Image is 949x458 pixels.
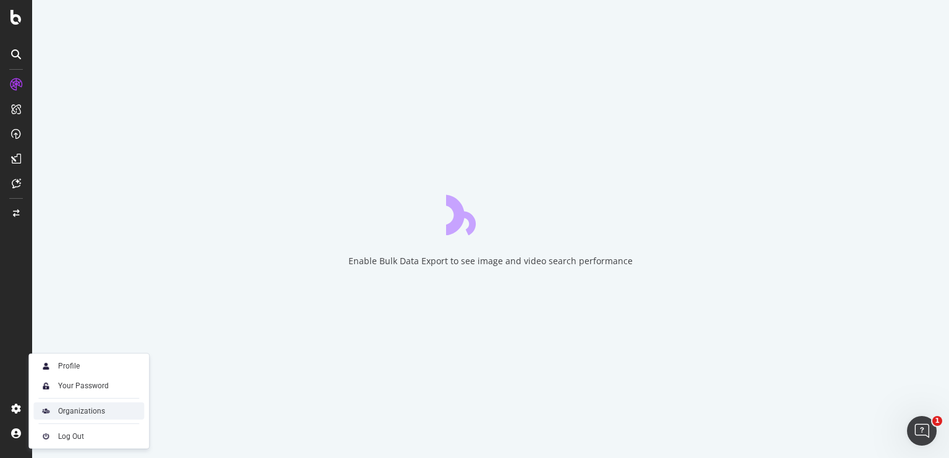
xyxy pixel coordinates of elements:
img: tUVSALn78D46LlpAY8klYZqgKwTuBm2K29c6p1XQNDCsM0DgKSSoAXXevcAwljcHBINEg0LrUEktgcYYD5sVUphq1JigPmkfB... [38,378,53,393]
iframe: Intercom live chat [907,416,937,446]
div: Log Out [58,431,84,441]
img: prfnF3csMXgAAAABJRU5ErkJggg== [38,429,53,444]
a: Profile [33,357,144,375]
div: Enable Bulk Data Export to see image and video search performance [348,255,633,267]
a: Your Password [33,377,144,394]
a: Log Out [33,428,144,445]
div: Organizations [58,406,105,416]
img: AtrBVVRoAgWaAAAAAElFTkSuQmCC [38,404,53,418]
a: Organizations [33,402,144,420]
div: animation [446,191,535,235]
div: Your Password [58,381,109,391]
div: Profile [58,361,80,371]
span: 1 [932,416,942,426]
img: Xx2yTbCeVcdxHMdxHOc+8gctb42vCocUYgAAAABJRU5ErkJggg== [38,359,53,373]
